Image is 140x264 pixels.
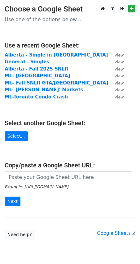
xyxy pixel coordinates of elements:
[5,230,35,239] a: Need help?
[115,95,124,99] small: View
[5,59,49,65] a: General - Singles
[115,53,124,57] small: View
[5,162,135,169] h4: Copy/paste a Google Sheet URL:
[5,197,20,206] input: Next
[5,119,135,127] h4: Select another Google Sheet:
[108,87,124,93] a: View
[115,88,124,92] small: View
[108,73,124,79] a: View
[108,52,124,58] a: View
[115,74,124,78] small: View
[97,230,135,236] a: Google Sheets
[5,5,135,14] h3: Choose a Google Sheet
[5,52,108,58] a: Alberta - Single in [GEOGRAPHIC_DATA]
[5,73,70,79] a: ML- [GEOGRAPHIC_DATA]
[5,80,108,86] a: ML- Fall SNLR GTA/[GEOGRAPHIC_DATA]
[5,94,68,100] a: ML-Toronto Condo Crash
[108,59,124,65] a: View
[5,87,83,93] a: ML- [PERSON_NAME]' Markets
[5,42,135,49] h4: Use a recent Google Sheet:
[115,60,124,64] small: View
[108,80,124,86] a: View
[115,81,124,85] small: View
[5,66,68,72] a: Alberta - Fall 2025 SNLR
[108,66,124,72] a: View
[5,131,28,141] a: Select...
[5,184,68,189] small: Example: [URL][DOMAIN_NAME]
[5,16,135,23] p: Use one of the options below...
[115,67,124,71] small: View
[108,94,124,100] a: View
[5,171,132,183] input: Paste your Google Sheet URL here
